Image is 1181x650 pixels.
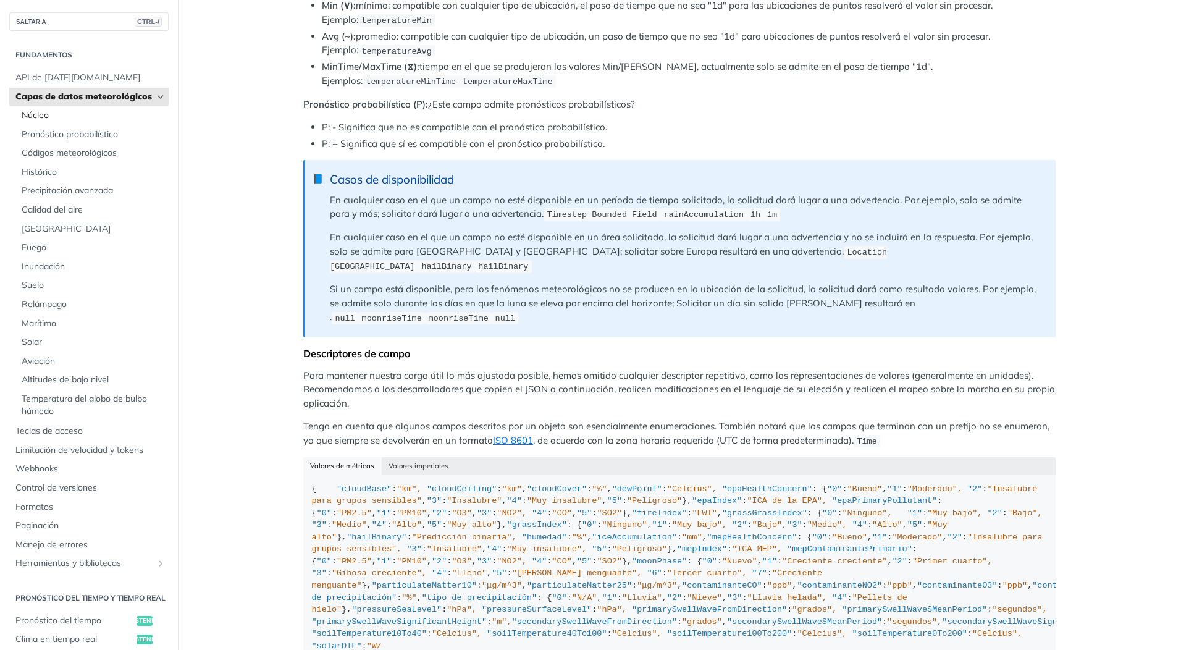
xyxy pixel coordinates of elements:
[427,520,442,530] span: "5"
[507,544,587,554] span: "Muy insalubre",
[1007,509,1043,518] span: "Bajo",
[907,509,922,518] span: "1"
[362,313,422,323] span: moonriseTime
[612,484,662,494] span: "dewPoint"
[727,593,742,602] span: "3"
[627,496,682,505] span: "Peligroso"
[15,482,166,494] span: Control de versiones
[452,557,471,566] span: "O3"
[322,30,356,42] strong: Avg (~):
[592,484,607,494] span: "%"
[577,509,592,518] span: "5"
[667,593,682,602] span: "2"
[912,557,993,566] span: "Primer cuarto",
[312,568,327,578] span: "3"
[597,509,622,518] span: "SO2"
[9,536,169,554] a: Manejo de errores
[429,313,489,323] span: moonriseTime
[652,520,667,530] span: "1"
[667,629,792,638] span: "soilTemperature100To200"
[9,479,169,497] a: Control de versiones
[637,581,677,590] span: "μg/m^3"
[22,129,166,141] span: Pronóstico probabilístico
[22,166,166,179] span: Histórico
[15,425,166,437] span: Teclas de acceso
[812,533,827,542] span: "0"
[782,557,887,566] span: "Creciente creciente"
[842,605,987,614] span: "primarySwellWaveSMeanPeriod"
[9,12,169,31] button: SALTAR ACTRL-/
[382,457,456,475] button: Valores imperiales
[547,210,657,219] span: Timestep Bounded Field
[156,559,166,568] button: Mostrar subpáginas para Herramientas y bibliotecas
[842,509,892,518] span: "Ninguno",
[303,347,1056,360] div: Descriptores de campo
[337,557,372,566] span: "PM2.5"
[16,19,46,25] font: SALTAR A
[527,496,602,505] span: "Muy insalubre"
[361,46,431,56] span: temperatureAvg
[797,581,882,590] span: "contaminanteNO2"
[832,593,847,602] span: "4"
[9,554,169,573] a: Herramientas y bibliotecasMostrar subpáginas para Herramientas y bibliotecas
[872,533,887,542] span: "1"
[452,509,471,518] span: "O3"
[9,69,169,87] a: API de [DATE][DOMAIN_NAME]
[762,557,777,566] span: "1"
[432,568,447,578] span: "4"
[832,496,937,505] span: "epaPrimaryPollutant"
[827,484,842,494] span: "0"
[527,484,587,494] span: "cloudCover"
[427,484,497,494] span: "cloudCeiling"
[592,544,607,554] span: "5"
[397,557,427,566] span: "PM10"
[15,201,169,219] a: Calidad del aire
[702,557,717,566] span: "0"
[512,617,677,627] span: "secondarySwellWaveFromDirection"
[332,568,427,578] span: "Gibosa creciente",
[422,262,472,271] span: hailBinary
[15,258,169,276] a: Inundación
[392,520,422,530] span: "Alto"
[732,544,782,554] span: "ICA MEP",
[592,533,677,542] span: "iceAccumulation"
[612,629,662,638] span: "Celcius",
[857,437,876,446] span: Time
[397,484,422,494] span: "km",
[732,520,747,530] span: "2"
[1032,581,1117,590] span: "contaminanteSO2"
[597,605,627,614] span: "hPa",
[22,261,166,273] span: Inundación
[707,533,797,542] span: "mepHealthConcern"
[9,498,169,517] a: Formatos
[752,568,767,578] span: "7"
[432,509,447,518] span: "2"
[667,568,747,578] span: "Tercer cuarto",
[692,496,742,505] span: "epaIndex"
[361,16,431,25] span: temperatureMin
[822,509,837,518] span: "0"
[577,557,592,566] span: "5"
[9,49,169,61] h2: Fundamentos
[767,210,777,219] span: 1m
[887,581,912,590] span: "ppb"
[15,463,166,475] span: Webhooks
[527,581,632,590] span: "particulateMatter25"
[22,204,166,216] span: Calidad del aire
[15,125,169,144] a: Pronóstico probabilístico
[767,581,792,590] span: "ppb"
[632,605,787,614] span: "primarySwellWaveFromDirection"
[9,630,169,649] a: Clima en tiempo realObtener
[22,147,166,159] span: Códigos meteorológicos
[15,91,153,103] span: Capas de datos meteorológicos
[22,298,166,311] span: Relámpago
[313,172,324,187] span: 📘
[948,533,962,542] span: "2"
[22,109,166,122] span: Núcleo
[317,509,332,518] span: "0"
[15,182,169,200] a: Precipitación avanzada
[852,629,967,638] span: "soilTemperature0To200"
[722,484,812,494] span: "epaHealthConcern"
[15,333,169,352] a: Solar
[887,484,902,494] span: "1"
